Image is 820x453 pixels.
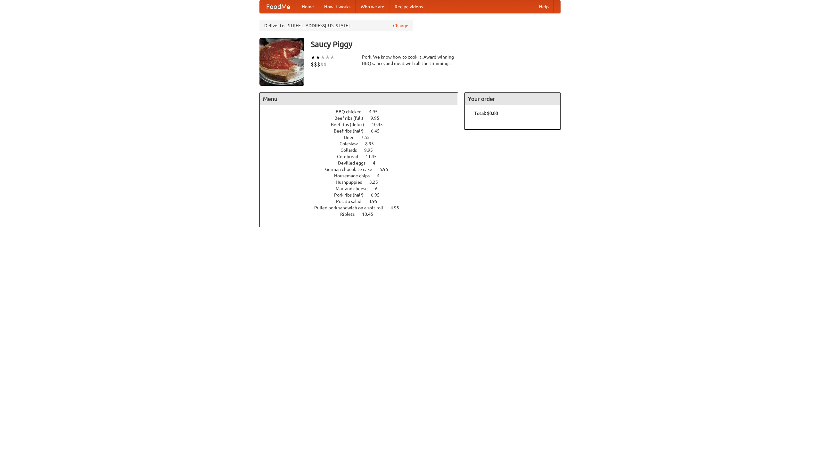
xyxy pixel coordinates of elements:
a: Mac and cheese 6 [336,186,389,191]
li: $ [320,61,324,68]
span: 3.95 [369,199,384,204]
li: $ [314,61,317,68]
li: ★ [330,54,335,61]
span: 6 [375,186,384,191]
span: Collards [340,148,363,153]
span: Beef ribs (half) [334,128,370,133]
a: Home [297,0,319,13]
a: Hushpuppies 3.25 [336,180,390,185]
span: Beef ribs (full) [334,116,370,121]
span: Hushpuppies [336,180,368,185]
span: 3.25 [369,180,384,185]
a: BBQ chicken 4.95 [336,109,389,114]
span: 5.95 [380,167,395,172]
span: 11.45 [365,154,383,159]
h4: Menu [260,93,458,105]
span: 4.95 [390,205,406,210]
span: 10.45 [372,122,389,127]
h4: Your order [465,93,560,105]
span: 6.95 [371,192,386,198]
span: Pulled pork sandwich on a soft roll [314,205,389,210]
span: Beef ribs (delux) [331,122,371,127]
a: FoodMe [260,0,297,13]
span: Potato salad [336,199,368,204]
b: Total: $0.00 [474,111,498,116]
span: Housemade chips [334,173,376,178]
span: 9.95 [364,148,379,153]
a: Collards 9.95 [340,148,385,153]
a: Beef ribs (half) 6.45 [334,128,391,133]
a: Beef ribs (full) 9.95 [334,116,391,121]
span: Mac and cheese [336,186,374,191]
span: 10.45 [362,212,380,217]
a: German chocolate cake 5.95 [325,167,400,172]
span: 4 [373,160,382,166]
span: 4 [377,173,386,178]
span: Coleslaw [340,141,364,146]
a: Riblets 10.45 [340,212,385,217]
li: ★ [320,54,325,61]
a: Cornbread 11.45 [337,154,389,159]
li: ★ [316,54,320,61]
span: 6.45 [371,128,386,133]
a: Recipe videos [389,0,428,13]
a: Coleslaw 8.95 [340,141,386,146]
span: Cornbread [337,154,365,159]
a: Change [393,22,408,29]
div: Pork. We know how to cook it. Award-winning BBQ sauce, and meat with all the trimmings. [362,54,458,67]
li: ★ [311,54,316,61]
a: Beef ribs (delux) 10.45 [331,122,395,127]
li: $ [324,61,327,68]
a: Devilled eggs 4 [338,160,387,166]
span: 4.95 [369,109,384,114]
span: 7.55 [361,135,376,140]
span: 9.95 [371,116,386,121]
a: Beer 7.55 [344,135,381,140]
li: ★ [325,54,330,61]
a: Pulled pork sandwich on a soft roll 4.95 [314,205,411,210]
span: BBQ chicken [336,109,368,114]
span: Riblets [340,212,361,217]
h3: Saucy Piggy [311,38,561,51]
a: How it works [319,0,356,13]
span: 8.95 [365,141,380,146]
li: $ [317,61,320,68]
span: German chocolate cake [325,167,379,172]
a: Pork ribs (half) 6.95 [334,192,391,198]
li: $ [311,61,314,68]
span: Pork ribs (half) [334,192,370,198]
a: Who we are [356,0,389,13]
img: angular.jpg [259,38,304,86]
a: Potato salad 3.95 [336,199,389,204]
a: Housemade chips 4 [334,173,391,178]
span: Devilled eggs [338,160,372,166]
div: Deliver to: [STREET_ADDRESS][US_STATE] [259,20,413,31]
span: Beer [344,135,360,140]
a: Help [534,0,554,13]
